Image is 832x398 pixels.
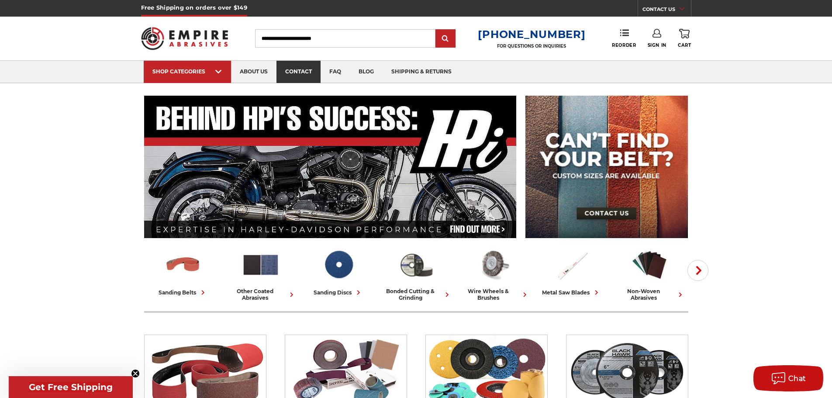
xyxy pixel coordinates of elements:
[164,246,202,284] img: Sanding Belts
[678,29,691,48] a: Cart
[612,42,636,48] span: Reorder
[459,288,529,301] div: wire wheels & brushes
[614,288,685,301] div: non-woven abrasives
[753,365,823,391] button: Chat
[678,42,691,48] span: Cart
[478,43,585,49] p: FOR QUESTIONS OR INQUIRIES
[542,288,601,297] div: metal saw blades
[9,376,133,398] div: Get Free ShippingClose teaser
[144,96,517,238] img: Banner for an interview featuring Horsepower Inc who makes Harley performance upgrades featured o...
[350,61,383,83] a: blog
[478,28,585,41] a: [PHONE_NUMBER]
[552,246,591,284] img: Metal Saw Blades
[381,288,452,301] div: bonded cutting & grinding
[276,61,321,83] a: contact
[383,61,460,83] a: shipping & returns
[29,382,113,392] span: Get Free Shipping
[141,21,228,55] img: Empire Abrasives
[648,42,666,48] span: Sign In
[231,61,276,83] a: about us
[225,288,296,301] div: other coated abrasives
[459,246,529,301] a: wire wheels & brushes
[242,246,280,284] img: Other Coated Abrasives
[687,260,708,281] button: Next
[788,374,806,383] span: Chat
[303,246,374,297] a: sanding discs
[321,61,350,83] a: faq
[152,68,222,75] div: SHOP CATEGORIES
[319,246,358,284] img: Sanding Discs
[475,246,513,284] img: Wire Wheels & Brushes
[630,246,669,284] img: Non-woven Abrasives
[614,246,685,301] a: non-woven abrasives
[397,246,435,284] img: Bonded Cutting & Grinding
[148,246,218,297] a: sanding belts
[612,29,636,48] a: Reorder
[642,4,691,17] a: CONTACT US
[381,246,452,301] a: bonded cutting & grinding
[536,246,607,297] a: metal saw blades
[525,96,688,238] img: promo banner for custom belts.
[159,288,207,297] div: sanding belts
[131,369,140,378] button: Close teaser
[225,246,296,301] a: other coated abrasives
[314,288,363,297] div: sanding discs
